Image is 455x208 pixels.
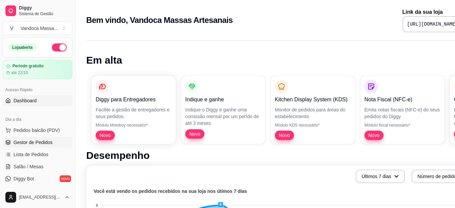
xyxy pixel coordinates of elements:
p: Módulo KDS necessário* [275,123,351,128]
p: Facilite a gestão de entregadores e seus pedidos. [96,106,172,120]
a: Gestor de Pedidos [3,137,72,148]
span: Pedidos balcão (PDV) [13,127,60,134]
span: [EMAIL_ADDRESS][DOMAIN_NAME] [19,195,62,200]
button: [EMAIL_ADDRESS][DOMAIN_NAME] [3,189,72,205]
span: Salão / Mesas [13,163,43,170]
p: Módulo fiscal necessário* [364,123,441,128]
p: Diggy para Entregadores [96,96,172,104]
button: Pedidos balcão (PDV) [3,125,72,136]
span: Novo [366,132,382,139]
text: Você está vendo os pedidos recebidos na sua loja nos útimos 7 dias [94,188,247,194]
button: Kitchen Display System (KDS)Monitor de pedidos para áreas do estabelecimentoMódulo KDS necessário... [271,76,355,144]
div: Loja aberta [8,44,36,51]
article: Período gratuito [12,64,44,69]
span: Diggy Bot [13,175,34,182]
div: Dia a dia [3,114,72,125]
div: Vandoca Massa ... [21,25,58,32]
div: Acesso Rápido [3,84,72,95]
a: Período gratuitoaté 22/10 [3,60,72,79]
button: Alterar Status [52,43,67,51]
p: Emita notas fiscais (NFC-e) do seus pedidos do Diggy [364,106,441,120]
span: Diggy [19,5,70,11]
span: Lista de Pedidos [13,151,48,158]
span: Novo [276,132,293,139]
a: Diggy Botnovo [3,173,72,184]
p: Indique o Diggy e ganhe uma comissão mensal por um perído de até 3 meses [185,106,261,127]
tspan: 8 [96,203,98,207]
span: Sistema de Gestão [19,11,70,16]
h2: Bem vindo, Vandoca Massas Artesanais [86,15,233,26]
p: Nota Fiscal (NFC-e) [364,96,441,104]
span: Novo [97,132,113,139]
span: V [8,25,15,32]
button: Nota Fiscal (NFC-e)Emita notas fiscais (NFC-e) do seus pedidos do DiggyMódulo fiscal necessário*Novo [360,76,445,144]
span: Gestor de Pedidos [13,139,53,146]
button: Diggy para EntregadoresFacilite a gestão de entregadores e seus pedidos.Módulo Motoboy necessário... [92,76,176,144]
button: Últimos 7 dias [356,170,405,183]
button: Indique e ganheIndique o Diggy e ganhe uma comissão mensal por um perído de até 3 mesesNovo [181,76,265,144]
a: KDS [3,185,72,196]
p: Módulo Motoboy necessário* [96,123,172,128]
a: DiggySistema de Gestão [3,3,72,19]
article: até 22/10 [11,70,28,75]
span: Dashboard [13,97,37,104]
span: Novo [187,131,203,137]
button: Select a team [3,22,72,35]
a: Salão / Mesas [3,161,72,172]
p: Monitor de pedidos para áreas do estabelecimento [275,106,351,120]
a: Dashboard [3,95,72,106]
p: Kitchen Display System (KDS) [275,96,351,104]
p: Indique e ganhe [185,96,261,104]
a: Lista de Pedidos [3,149,72,160]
